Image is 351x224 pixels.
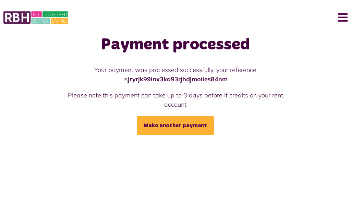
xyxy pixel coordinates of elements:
[128,75,228,83] strong: jryrjk99inx3ka93rjhdjmoiies84nm
[137,116,214,135] a: Make another payment
[3,10,68,25] img: MyRBH
[57,91,294,109] p: Please note this payment can take up to 3 days before it credits on your rent account
[57,35,294,55] h1: Payment processed
[57,65,294,84] p: Your payment was processed successfully, your reference is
